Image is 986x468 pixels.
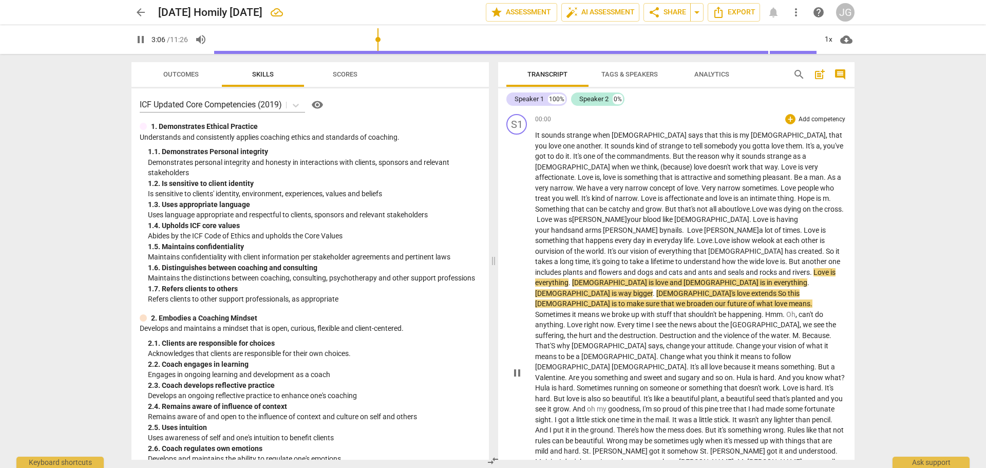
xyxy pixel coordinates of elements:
[148,220,481,231] div: 1. 4. Upholds ICF core values
[611,142,636,150] span: sounds
[252,70,274,78] span: Skills
[643,215,662,223] span: blood
[805,163,818,171] span: very
[836,3,855,22] div: JG
[584,268,598,276] span: and
[708,163,732,171] span: doesn't
[704,142,739,150] span: somebody
[578,194,581,202] span: .
[789,257,802,266] span: But
[713,173,727,181] span: and
[627,215,643,223] span: your
[566,6,635,18] span: AI Assessment
[752,142,771,150] span: gotta
[579,94,609,104] div: Speaker 2
[798,194,816,202] span: Hope
[148,210,481,220] p: Uses language appropriate and respectful to clients, sponsors and relevant stakeholders
[804,173,809,181] span: a
[675,257,684,266] span: to
[148,252,481,263] p: Maintains confidentiality with client information per stakeholder agreements and pertinent laws
[763,173,790,181] span: pleasant
[615,194,637,202] span: narrow
[678,205,697,213] span: that's
[565,194,578,202] span: well
[636,142,651,150] span: kind
[570,152,573,160] span: .
[708,3,760,22] button: Export
[739,131,751,139] span: my
[684,257,722,266] span: understand
[601,142,604,150] span: .
[643,3,691,22] button: Share
[685,142,693,150] span: to
[490,6,503,18] span: star
[560,257,575,266] span: long
[604,142,611,150] span: It
[587,184,604,192] span: have
[816,194,823,202] span: is
[554,257,560,266] span: a
[148,178,481,189] div: 1. 2. Is sensitive to client identity
[593,131,612,139] span: when
[612,131,688,139] span: [DEMOGRAPHIC_DATA]
[535,142,548,150] span: you
[586,247,604,255] span: world
[589,257,592,266] span: ,
[765,226,774,234] span: lot
[633,236,647,245] span: day
[535,184,550,192] span: very
[305,97,326,113] a: Help
[780,257,785,266] span: is
[701,184,717,192] span: Very
[686,152,697,160] span: the
[712,236,736,245] span: . Love is
[781,163,798,171] span: Love
[802,257,828,266] span: another
[16,457,104,468] div: Keyboard shortcuts
[610,184,625,192] span: very
[574,173,578,181] span: .
[737,257,749,266] span: the
[809,3,828,22] a: Help
[685,184,698,192] span: love
[677,184,685,192] span: of
[535,152,547,160] span: got
[527,70,567,78] span: Transcript
[665,205,678,213] span: But
[578,173,595,181] span: Love
[697,152,721,160] span: reason
[811,66,828,83] button: Add summary
[786,142,802,150] span: them
[566,247,574,255] span: of
[785,257,789,266] span: .
[721,152,736,160] span: why
[820,142,823,150] span: ,
[604,247,608,255] span: .
[823,194,829,202] span: m
[740,194,750,202] span: an
[712,6,755,18] span: Export
[647,236,654,245] span: in
[148,241,481,252] div: 1. 5. Maintains confidentiality
[659,226,759,234] span: by nails. Love [PERSON_NAME]
[617,173,624,181] span: is
[654,236,684,245] span: everyday
[167,35,188,44] span: / 11:26
[717,184,742,192] span: narrow
[708,247,785,255] span: [DEMOGRAPHIC_DATA]
[659,173,674,181] span: that
[490,6,553,18] span: Assessment
[598,268,623,276] span: flowers
[535,268,563,276] span: includes
[771,142,786,150] span: love
[535,163,612,171] span: [DEMOGRAPHIC_DATA]
[806,142,816,150] span: It's
[586,205,599,213] span: can
[612,163,631,171] span: when
[794,173,804,181] span: Be
[597,152,605,160] span: of
[651,142,659,150] span: of
[601,70,658,78] span: Tags & Speakers
[659,142,685,150] span: strange
[648,6,660,18] span: share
